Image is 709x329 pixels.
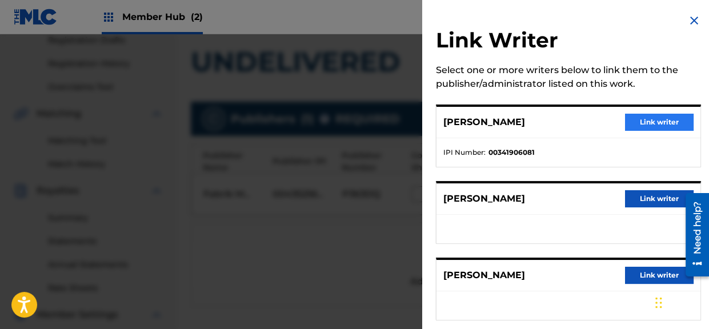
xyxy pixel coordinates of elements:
[14,9,58,25] img: MLC Logo
[652,274,709,329] iframe: Chat Widget
[625,190,694,207] button: Link writer
[625,267,694,284] button: Link writer
[652,274,709,329] div: Widget de chat
[443,147,486,158] span: IPI Number :
[436,27,701,57] h2: Link Writer
[191,11,203,22] span: (2)
[677,187,709,282] iframe: Resource Center
[443,268,525,282] p: [PERSON_NAME]
[436,63,701,91] div: Select one or more writers below to link them to the publisher/administrator listed on this work.
[655,286,662,320] div: Glisser
[488,147,535,158] strong: 00341906081
[443,115,525,129] p: [PERSON_NAME]
[122,10,203,23] span: Member Hub
[443,192,525,206] p: [PERSON_NAME]
[102,10,115,24] img: Top Rightsholders
[625,114,694,131] button: Link writer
